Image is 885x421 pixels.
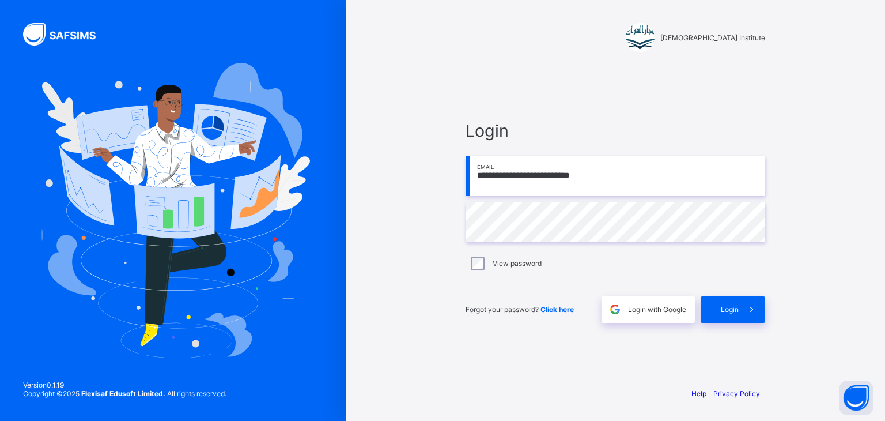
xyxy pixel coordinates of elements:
span: Version 0.1.19 [23,381,226,389]
a: Help [691,389,706,398]
span: Copyright © 2025 All rights reserved. [23,389,226,398]
a: Click here [540,305,574,314]
strong: Flexisaf Edusoft Limited. [81,389,165,398]
span: Login with Google [628,305,686,314]
img: SAFSIMS Logo [23,23,109,46]
span: [DEMOGRAPHIC_DATA] Institute [660,33,765,42]
span: Login [466,121,765,141]
img: Hero Image [36,63,310,358]
button: Open asap [839,381,873,415]
span: Login [721,305,739,314]
span: Forgot your password? [466,305,574,314]
label: View password [493,259,542,268]
a: Privacy Policy [713,389,760,398]
img: google.396cfc9801f0270233282035f929180a.svg [608,303,622,316]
